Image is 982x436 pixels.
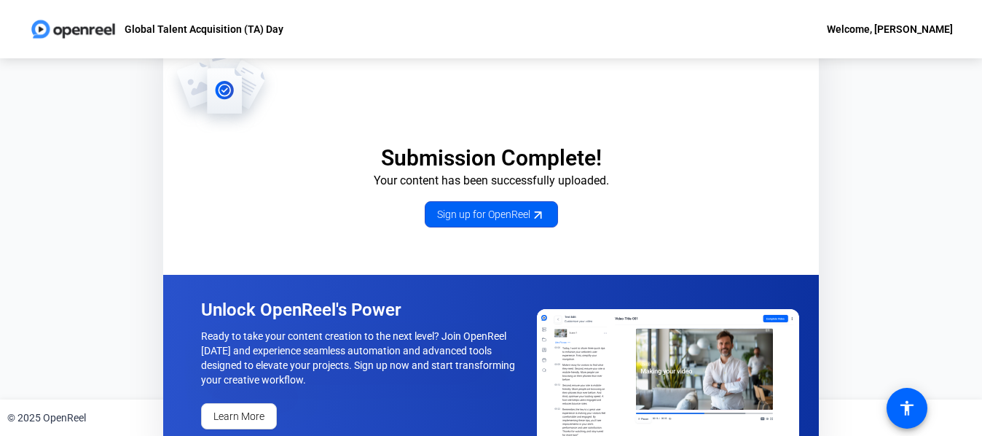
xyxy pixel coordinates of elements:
[7,410,86,426] div: © 2025 OpenReel
[163,144,819,172] p: Submission Complete!
[201,298,520,322] p: Unlock OpenReel's Power
[827,20,953,38] div: Welcome, [PERSON_NAME]
[425,201,558,227] a: Sign up for OpenReel
[898,400,916,417] mat-icon: accessibility
[201,329,520,387] p: Ready to take your content creation to the next level? Join OpenReel [DATE] and experience seamle...
[437,207,546,222] span: Sign up for OpenReel
[163,172,819,190] p: Your content has been successfully uploaded.
[125,20,283,38] p: Global Talent Acquisition (TA) Day
[163,38,279,133] img: OpenReel
[201,403,277,429] a: Learn More
[213,409,264,424] span: Learn More
[29,15,117,44] img: OpenReel logo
